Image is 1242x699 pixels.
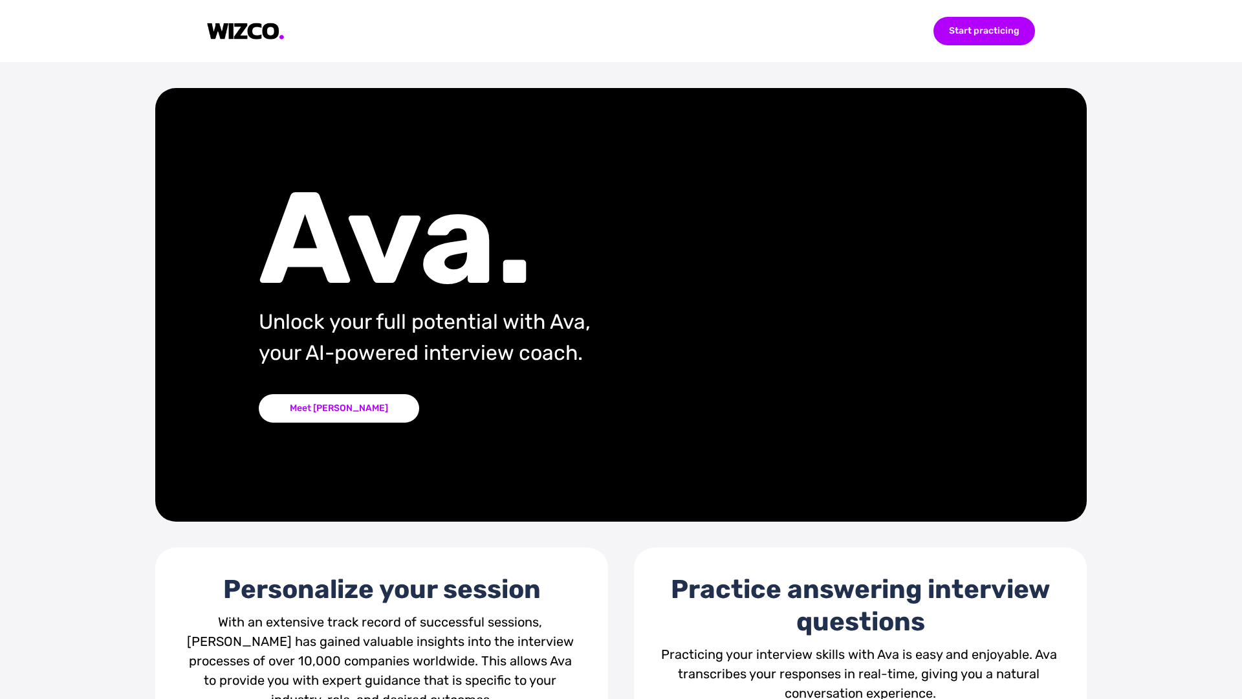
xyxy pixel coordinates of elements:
div: Ava. [259,187,704,291]
div: Start practicing [933,17,1035,45]
img: logo [207,23,285,40]
div: Unlock your full potential with Ava, your AI-powered interview coach. [259,306,704,368]
div: Meet [PERSON_NAME] [259,394,419,423]
div: Personalize your session [181,573,582,606]
div: Practice answering interview questions [660,573,1061,638]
